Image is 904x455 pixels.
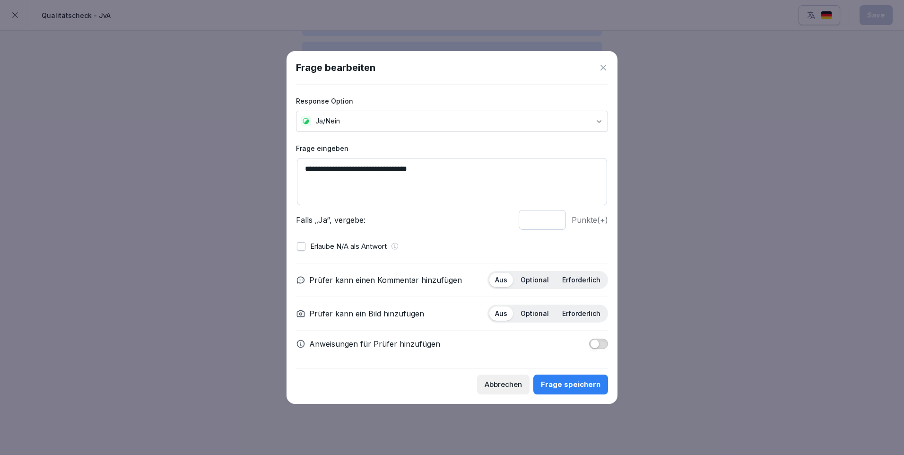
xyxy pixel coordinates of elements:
[485,379,522,390] div: Abbrechen
[562,276,600,284] p: Erforderlich
[521,276,549,284] p: Optional
[477,375,530,394] button: Abbrechen
[296,61,375,75] h1: Frage bearbeiten
[310,241,387,252] p: Erlaube N/A als Antwort
[296,214,513,226] p: Falls „Ja“, vergebe:
[533,375,608,394] button: Frage speichern
[521,309,549,318] p: Optional
[296,143,608,153] label: Frage eingeben
[309,338,440,350] p: Anweisungen für Prüfer hinzufügen
[309,274,462,286] p: Prüfer kann einen Kommentar hinzufügen
[296,96,608,106] label: Response Option
[495,309,507,318] p: Aus
[495,276,507,284] p: Aus
[309,308,424,319] p: Prüfer kann ein Bild hinzufügen
[562,309,600,318] p: Erforderlich
[541,379,600,390] div: Frage speichern
[572,214,608,226] p: Punkte (+)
